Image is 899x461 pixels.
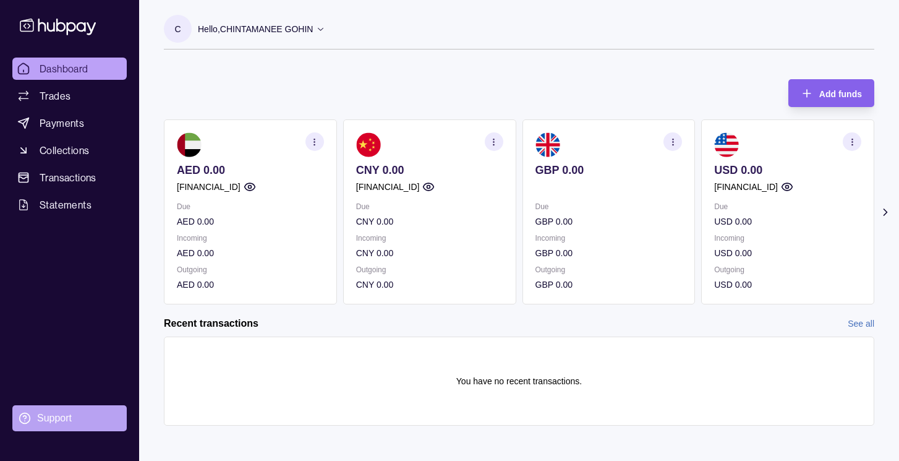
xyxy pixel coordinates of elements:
p: Outgoing [714,263,861,277]
a: Trades [12,85,127,107]
p: GBP 0.00 [535,215,683,228]
img: us [714,132,739,157]
p: USD 0.00 [714,163,861,177]
span: Transactions [40,170,96,185]
a: Statements [12,194,127,216]
p: Hello, CHINTAMANEE GOHIN [198,22,313,36]
p: You have no recent transactions. [456,374,582,388]
p: Incoming [177,231,324,245]
p: USD 0.00 [714,278,861,291]
p: GBP 0.00 [535,278,683,291]
p: CNY 0.00 [356,278,503,291]
p: USD 0.00 [714,246,861,260]
p: Incoming [356,231,503,245]
span: Payments [40,116,84,131]
p: CNY 0.00 [356,163,503,177]
img: gb [535,132,560,157]
p: Due [177,200,324,213]
img: cn [356,132,381,157]
h2: Recent transactions [164,317,258,330]
p: USD 0.00 [714,215,861,228]
p: Incoming [535,231,683,245]
p: AED 0.00 [177,246,324,260]
p: [FINANCIAL_ID] [177,180,241,194]
span: Collections [40,143,89,158]
button: Add funds [788,79,874,107]
p: [FINANCIAL_ID] [356,180,420,194]
a: Transactions [12,166,127,189]
p: Outgoing [535,263,683,277]
span: Statements [40,197,92,212]
p: AED 0.00 [177,215,324,228]
p: CNY 0.00 [356,215,503,228]
p: Due [356,200,503,213]
a: Collections [12,139,127,162]
p: [FINANCIAL_ID] [714,180,778,194]
img: ae [177,132,202,157]
span: Dashboard [40,61,88,76]
p: Outgoing [177,263,324,277]
a: See all [848,317,874,330]
a: Support [12,405,127,431]
span: Add funds [819,89,862,99]
span: Trades [40,88,70,103]
p: GBP 0.00 [535,163,683,177]
a: Dashboard [12,58,127,80]
p: AED 0.00 [177,163,324,177]
p: CNY 0.00 [356,246,503,260]
p: Due [714,200,861,213]
div: Support [37,411,72,425]
a: Payments [12,112,127,134]
p: Incoming [714,231,861,245]
p: GBP 0.00 [535,246,683,260]
p: AED 0.00 [177,278,324,291]
p: Due [535,200,683,213]
p: C [174,22,181,36]
p: Outgoing [356,263,503,277]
